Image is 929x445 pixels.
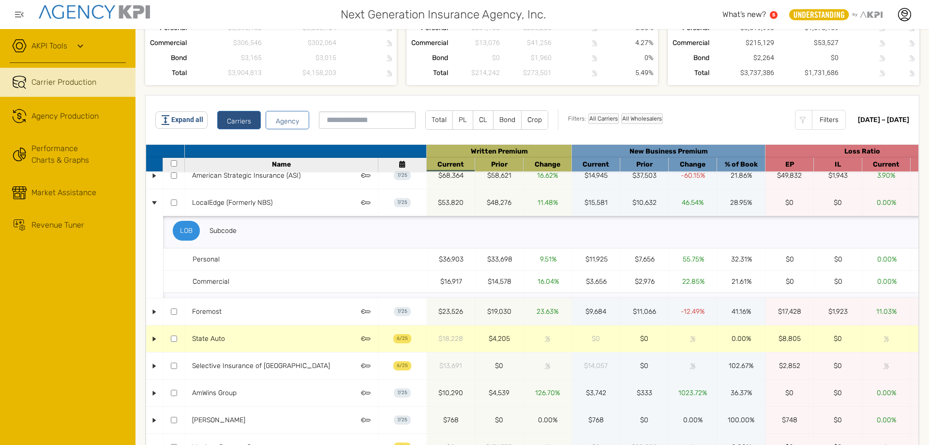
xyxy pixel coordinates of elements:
div: 0.23% of Network Total $7,254,099 [440,276,462,287]
div: N/A [834,198,842,208]
div: 1023.72 % [678,388,707,398]
span: LocalEdge (Formerly NBS) [192,199,272,207]
div: Foremost last reported in Jul [394,307,411,316]
td: Carrier data is incomplete for the selected timeframe. [262,35,337,50]
div: 0.28% of Network Total $18,990,877 [438,198,464,208]
text: 5 [772,12,775,17]
th: Commercial [673,35,709,50]
div: 0.00% of Network Total $1,406,667 [640,361,648,371]
span: [PERSON_NAME] [192,416,245,424]
th: Total [411,65,448,80]
div: Key Relationship [361,415,371,425]
span: Selective Insurance of [GEOGRAPHIC_DATA] [192,362,330,370]
div: 0.01% of Network Total $31,870,492 [586,388,606,398]
th: Bond [411,50,448,65]
div: 0% [597,53,653,63]
td: 0.06% of Network Total $365,319,354 [709,35,774,50]
div: 0.00% of Network Total $1,508,422 [495,415,503,425]
label: PL [453,111,473,129]
td: Carrier data is incomplete for the selected timeframe. [336,65,392,80]
div: Key Relationship [361,388,371,398]
div: Network 34.56% [731,388,752,398]
button: Expand all [155,111,208,129]
td: Carrier data is incomplete for the selected timeframe. [187,65,262,80]
div: Network 20.23% [731,170,752,181]
div: Network 24.38% [731,254,752,264]
div: N/A [785,198,794,208]
div: • [151,303,158,320]
div: 22.85 % [682,276,704,287]
div: Network -3.03% [538,276,559,287]
div: Carrier data is incomplete for the selected timeframe. [884,361,889,371]
label: Total [426,111,452,129]
div: Network 44.24% [877,170,895,181]
div: 0.50% of Network Total $11,761,399 [487,170,511,181]
div: 0.19% of Network Total $1,966,337 [586,276,607,287]
span: State Auto [192,335,225,343]
div: 0.75% of Network Total $5,001,770 [632,170,657,181]
div: N/A [877,388,896,398]
div: Network 20.33% [729,361,753,371]
div: N/A [877,276,897,287]
td: Carrier data is incomplete for the selected timeframe. [448,35,500,50]
div: Network 17.56% [537,170,558,181]
th: Commercial [411,35,448,50]
div: Network 14.58% [538,415,557,425]
div: Reported by Carrier [429,147,569,155]
div: Current Period Gains over the Prior Year Period [526,160,569,169]
td: Carrier data is incomplete for the selected timeframe. [839,50,884,65]
div: [DATE] – [DATE] [858,115,909,125]
a: AKPI Tools [31,40,67,52]
div: 0.05% of Network Total $4,085,496 [828,307,848,317]
div: Network 28.11% [732,307,751,317]
span: Next Generation Insurance Agency, Inc. [341,6,546,23]
td: Carrier data is incomplete for the selected timeframe. [448,65,500,80]
td: Carrier data is incomplete for the selected timeframe. [187,50,262,65]
div: 0.26% of Network Total $18,425,022 [487,198,511,208]
div: 0.31% of Network Total $11,736,678 [439,254,464,264]
div: LOB [173,221,200,241]
td: Carrier data is incomplete for the selected timeframe. [336,35,392,50]
div: Selective Insurance of America last reported in Jun with 6 of 7 months reported [393,361,411,370]
div: Prior [623,160,666,169]
div: Key Relationship [361,171,371,181]
div: N/A [786,254,794,264]
td: Carrier data is incomplete for the selected timeframe. [885,65,914,80]
div: LocalEdge (Formerly NBS) last reported in Jul [394,198,411,207]
td: Carrier data is incomplete for the selected timeframe. [500,50,552,65]
span: Expand all [171,115,203,125]
div: 0.00% of Network Total $203,624 [640,415,648,425]
div: AmWins Group last reported in Jul with 4 of 7 months reported [394,388,411,398]
label: Crop [522,111,548,129]
div: All Carriers [588,113,619,124]
td: 0.03% of Network Total $157,951,510 [774,35,839,50]
span: Foremost [192,307,222,316]
span: AmWins Group [192,389,237,397]
th: Commercial [150,35,187,50]
div: Network 25.42% [730,198,752,208]
div: 0.31% of Network Total $10,944,295 [487,254,512,264]
div: Market Assistance [31,187,96,199]
div: Network 7.24% [540,254,556,264]
div: 0.00% of Network Total $2,070,745 [834,334,842,344]
div: 0.12% of Network Total $20,184,401 [438,307,463,317]
div: 0.00% of Network Total $22,800,096 [637,388,652,398]
div: 0.33% of Network Total $3,334,702 [633,307,656,317]
div: Revenue Tuner [31,219,84,231]
div: N/A [877,254,897,264]
img: agencykpi-logo-550x69-2d9e3fa8.png [39,5,150,19]
div: 4.27% [597,38,653,48]
div: • [151,357,158,374]
td: Network 21.63% [597,35,653,50]
div: State Auto last reported in Jun with 4 of 7 months reported [393,334,411,343]
div: Carrier data is incomplete for the selected timeframe. [690,361,695,371]
div: Current [574,160,617,169]
div: 0.42% of Network Total $2,861,613 [585,254,608,264]
div: 0.37% of Network Total $206,275 [588,415,604,425]
div: N/A [877,198,896,208]
div: 0.09% of Network Total $3,112,565 [779,361,800,371]
label: CL [473,111,493,129]
button: Agency [266,111,309,129]
div: Carrier data is incomplete for the selected timeframe. [545,361,550,371]
div: Network 3.07% [538,198,558,208]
